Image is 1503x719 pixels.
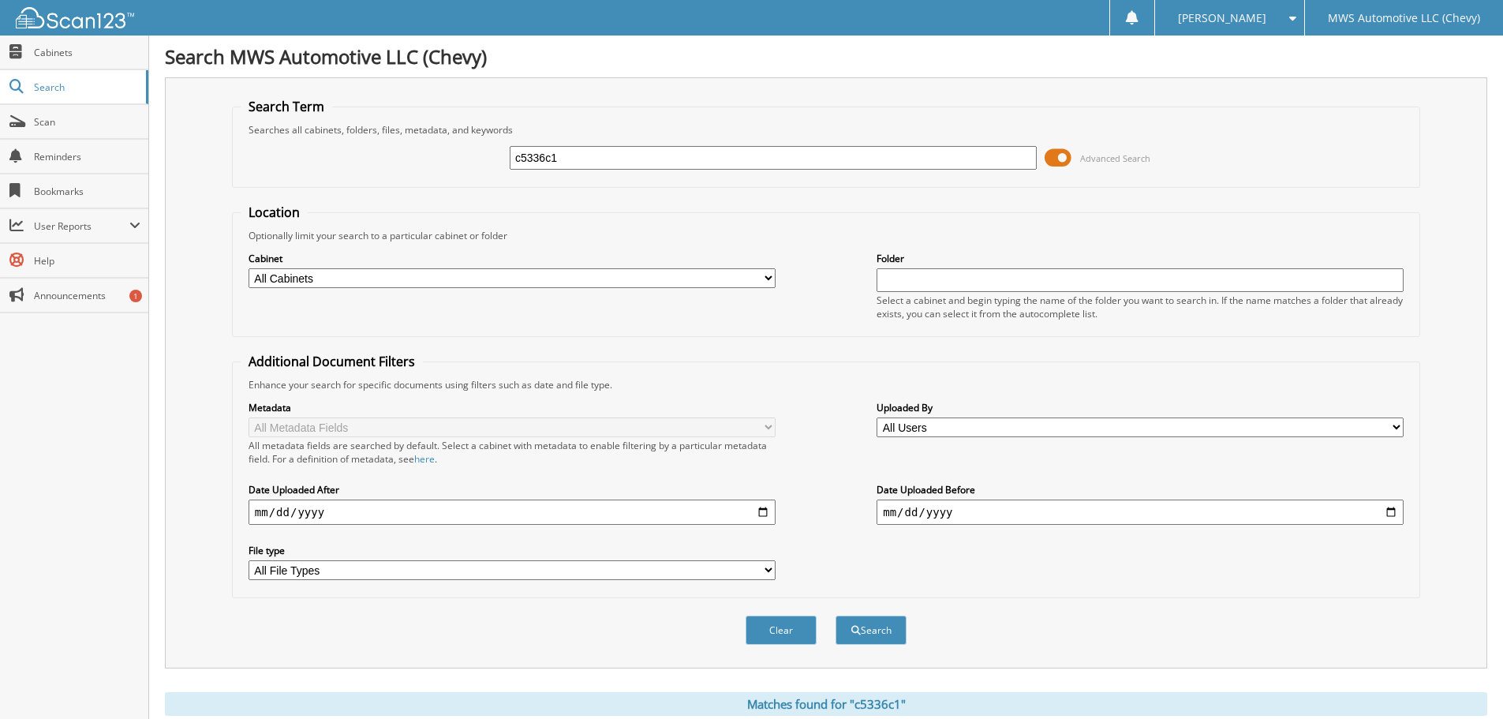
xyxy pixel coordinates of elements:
span: Help [34,254,140,268]
div: Matches found for "c5336c1" [165,692,1487,716]
div: All metadata fields are searched by default. Select a cabinet with metadata to enable filtering b... [249,439,776,466]
input: start [249,500,776,525]
legend: Additional Document Filters [241,353,423,370]
button: Clear [746,616,817,645]
img: scan123-logo-white.svg [16,7,134,28]
label: Uploaded By [877,401,1404,414]
span: User Reports [34,219,129,233]
span: Announcements [34,289,140,302]
div: Searches all cabinets, folders, files, metadata, and keywords [241,123,1411,137]
label: Cabinet [249,252,776,265]
legend: Search Term [241,98,332,115]
label: File type [249,544,776,557]
div: Enhance your search for specific documents using filters such as date and file type. [241,378,1411,391]
input: end [877,500,1404,525]
span: Search [34,81,138,94]
span: Bookmarks [34,185,140,198]
span: Advanced Search [1080,152,1150,164]
h1: Search MWS Automotive LLC (Chevy) [165,43,1487,69]
span: MWS Automotive LLC (Chevy) [1328,13,1480,23]
div: 1 [129,290,142,302]
legend: Location [241,204,308,221]
span: Scan [34,115,140,129]
div: Select a cabinet and begin typing the name of the folder you want to search in. If the name match... [877,294,1404,320]
span: Reminders [34,150,140,163]
span: Cabinets [34,46,140,59]
div: Optionally limit your search to a particular cabinet or folder [241,229,1411,242]
label: Date Uploaded After [249,483,776,496]
label: Metadata [249,401,776,414]
label: Folder [877,252,1404,265]
span: [PERSON_NAME] [1178,13,1266,23]
button: Search [836,616,907,645]
a: here [414,452,435,466]
label: Date Uploaded Before [877,483,1404,496]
